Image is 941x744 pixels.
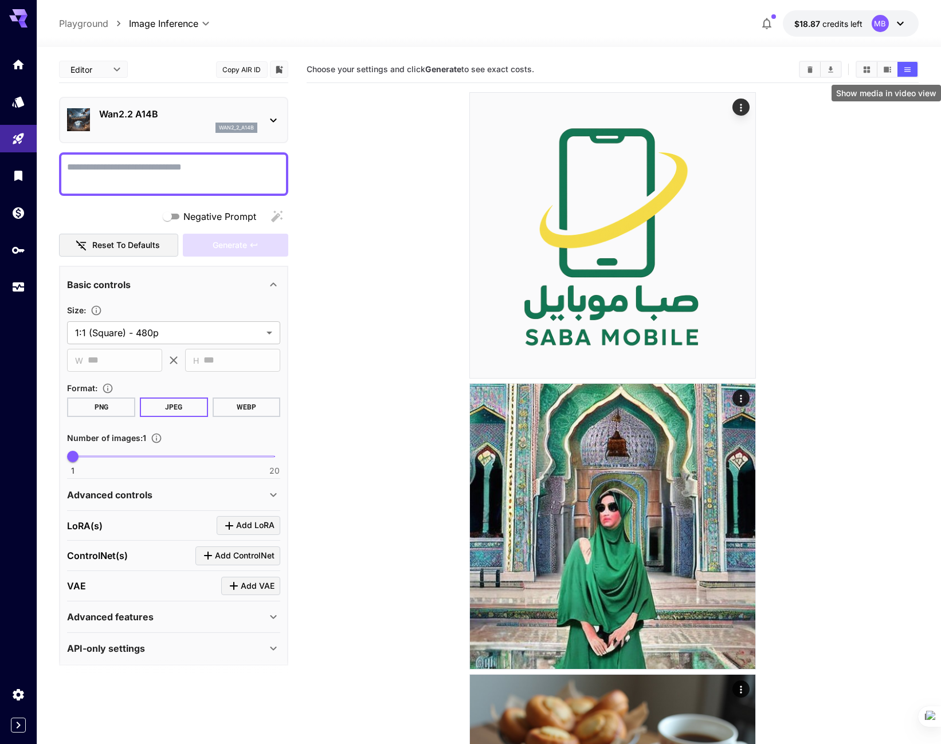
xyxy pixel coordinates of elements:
div: Playground [11,132,25,146]
div: Actions [732,389,750,407]
span: Format : [67,383,97,393]
div: $18.865 [794,18,862,30]
button: Show media in list view [897,62,918,77]
span: $18.87 [794,19,822,29]
div: Library [11,168,25,183]
button: Choose the file format for the output image. [97,383,118,394]
button: Copy AIR ID [216,61,268,78]
span: Negative Prompt [183,210,256,223]
button: Download All [821,62,841,77]
span: 1:1 (Square) - 480p [75,326,262,340]
span: Add ControlNet [215,549,275,563]
div: Clear AllDownload All [799,61,842,78]
div: Usage [11,280,25,294]
div: Actions [732,680,750,698]
button: Clear All [800,62,820,77]
span: Size : [67,305,86,315]
p: ControlNet(s) [67,549,128,562]
span: Add VAE [241,579,275,593]
img: zBIz+L7LJDCK1evNx5bkJFyiI0fmdn8dQ3adh07baalwfZqr5f7SMW7u41zC+BGhc+BUK5tv8fPvvnJkD6oaoAAAAASUVORK5... [470,93,755,378]
button: Click to add LoRA [217,516,280,535]
button: Click to add VAE [221,577,280,596]
img: Z [470,384,755,669]
button: WEBP [213,397,281,417]
p: LoRA(s) [67,519,103,533]
div: Home [11,57,25,72]
span: credits left [822,19,862,29]
button: Specify how many images to generate in a single request. Each image generation will be charged se... [146,432,167,444]
div: Actions [732,99,750,116]
button: JPEG [140,397,208,417]
span: Add LoRA [236,518,275,533]
p: Advanced controls [67,488,152,502]
p: Wan2.2 A14B [99,107,257,121]
button: Adjust the dimensions of the generated image by specifying its width and height in pixels, or sel... [86,305,107,316]
b: Generate [425,64,461,74]
nav: breadcrumb [59,17,129,30]
button: Expand sidebar [11,718,26,733]
button: PNG [67,397,135,417]
button: Click to add ControlNet [195,546,280,565]
div: Wallet [11,206,25,220]
p: Basic controls [67,278,131,292]
div: API Keys [11,243,25,257]
span: H [193,354,199,367]
button: Add to library [274,62,284,76]
span: Choose your settings and click to see exact costs. [307,64,534,74]
span: W [75,354,83,367]
span: Image Inference [129,17,198,30]
div: Advanced features [67,603,280,631]
div: MB [872,15,889,32]
button: $18.865MB [783,10,919,37]
p: wan2_2_a14b [219,124,254,132]
span: Number of images : 1 [67,433,146,443]
a: Playground [59,17,108,30]
div: Advanced controls [67,481,280,509]
div: Basic controls [67,271,280,298]
button: Reset to defaults [59,234,178,257]
p: VAE [67,579,86,593]
span: 1 [71,465,75,477]
button: Show media in grid view [857,62,877,77]
div: API-only settings [67,635,280,662]
div: Show media in grid viewShow media in video viewShow media in list view [856,61,919,78]
p: API-only settings [67,641,145,655]
div: Show media in video view [832,85,941,101]
div: Models [11,95,25,109]
div: Wan2.2 A14Bwan2_2_a14b [67,103,280,137]
div: Settings [11,687,25,702]
span: Editor [70,64,106,76]
p: Advanced features [67,610,154,624]
span: 20 [269,465,280,477]
button: Show media in video view [877,62,897,77]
